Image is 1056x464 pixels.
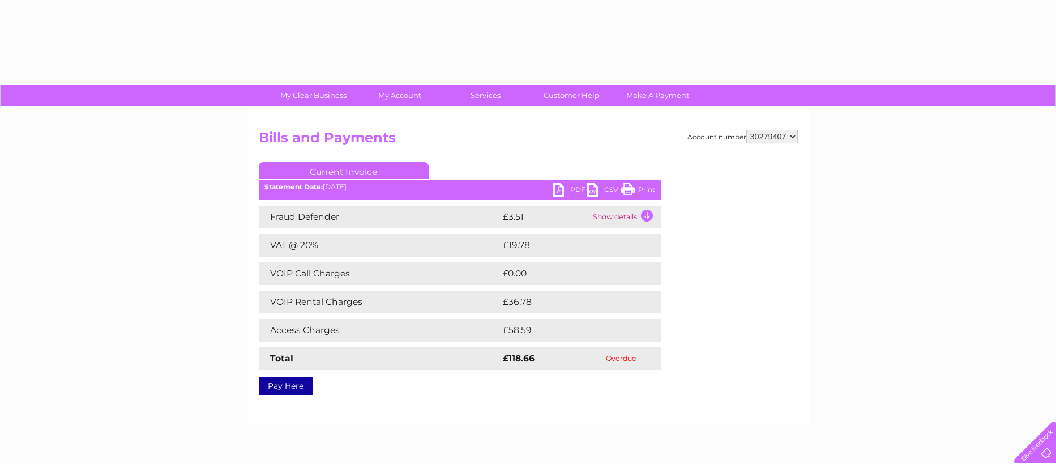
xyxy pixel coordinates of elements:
[259,183,661,191] div: [DATE]
[259,206,500,228] td: Fraud Defender
[500,206,590,228] td: £3.51
[259,291,500,313] td: VOIP Rental Charges
[582,347,661,370] td: Overdue
[503,353,535,364] strong: £118.66
[553,183,587,199] a: PDF
[500,291,638,313] td: £36.78
[500,319,638,342] td: £58.59
[259,162,429,179] a: Current Invoice
[267,85,360,106] a: My Clear Business
[587,183,621,199] a: CSV
[264,182,323,191] b: Statement Date:
[621,183,655,199] a: Print
[439,85,532,106] a: Services
[259,262,500,285] td: VOIP Call Charges
[259,377,313,395] a: Pay Here
[259,319,500,342] td: Access Charges
[500,234,637,257] td: £19.78
[611,85,704,106] a: Make A Payment
[590,206,661,228] td: Show details
[259,130,798,151] h2: Bills and Payments
[259,234,500,257] td: VAT @ 20%
[525,85,618,106] a: Customer Help
[353,85,446,106] a: My Account
[687,130,798,143] div: Account number
[270,353,293,364] strong: Total
[500,262,635,285] td: £0.00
